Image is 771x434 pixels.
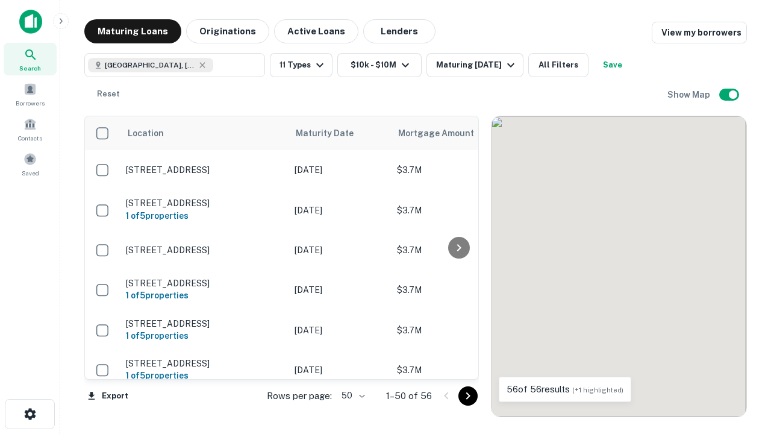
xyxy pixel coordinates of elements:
button: Lenders [363,19,435,43]
span: Location [127,126,164,140]
a: Borrowers [4,78,57,110]
th: Mortgage Amount [391,116,523,150]
th: Location [120,116,289,150]
p: [STREET_ADDRESS] [126,165,282,175]
span: Contacts [18,133,42,143]
p: [STREET_ADDRESS] [126,358,282,369]
p: [DATE] [295,244,385,257]
p: [DATE] [295,283,385,297]
h6: Show Map [667,88,712,101]
p: $3.7M [397,324,517,337]
p: 1–50 of 56 [386,389,432,403]
button: Reset [89,82,128,106]
div: Maturing [DATE] [436,58,518,72]
span: Saved [22,168,39,178]
h6: 1 of 5 properties [126,329,282,342]
p: $3.7M [397,204,517,217]
button: Maturing Loans [84,19,181,43]
span: Borrowers [16,98,45,108]
p: [STREET_ADDRESS] [126,198,282,209]
button: Export [84,387,131,405]
button: All Filters [528,53,588,77]
a: Search [4,43,57,75]
h6: 1 of 5 properties [126,369,282,382]
p: [STREET_ADDRESS] [126,318,282,329]
p: [DATE] [295,363,385,377]
button: Go to next page [458,386,478,406]
p: [DATE] [295,163,385,177]
p: [STREET_ADDRESS] [126,278,282,289]
div: 50 [337,387,367,404]
p: Rows per page: [267,389,332,403]
p: [DATE] [295,204,385,217]
p: $3.7M [397,163,517,177]
p: 56 of 56 results [507,382,623,397]
span: Mortgage Amount [398,126,490,140]
p: [DATE] [295,324,385,337]
p: $3.7M [397,244,517,257]
p: [STREET_ADDRESS] [126,245,282,256]
a: View my borrowers [652,22,747,43]
h6: 1 of 5 properties [126,209,282,222]
button: $10k - $10M [337,53,422,77]
span: [GEOGRAPHIC_DATA], [GEOGRAPHIC_DATA] [105,60,195,71]
span: Maturity Date [296,126,369,140]
h6: 1 of 5 properties [126,289,282,302]
th: Maturity Date [289,116,391,150]
a: Contacts [4,113,57,145]
p: $3.7M [397,363,517,377]
iframe: Chat Widget [711,338,771,395]
button: Maturing [DATE] [426,53,523,77]
span: Search [19,63,41,73]
button: Active Loans [274,19,358,43]
img: capitalize-icon.png [19,10,42,34]
div: 0 0 [492,116,746,417]
button: 11 Types [270,53,332,77]
a: Saved [4,148,57,180]
p: $3.7M [397,283,517,297]
span: (+1 highlighted) [572,386,623,394]
button: Save your search to get updates of matches that match your search criteria. [593,53,632,77]
button: Originations [186,19,269,43]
